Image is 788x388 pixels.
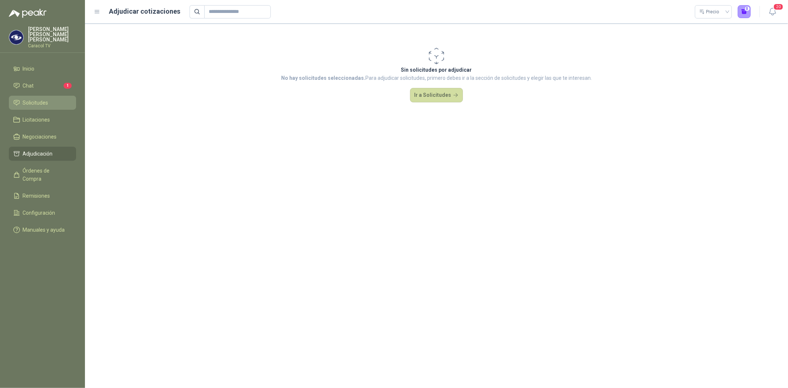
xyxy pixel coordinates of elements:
span: Chat [23,82,34,90]
span: Inicio [23,65,35,73]
a: Chat1 [9,79,76,93]
a: Licitaciones [9,113,76,127]
span: Licitaciones [23,116,50,124]
a: Solicitudes [9,96,76,110]
span: Adjudicación [23,150,53,158]
span: Manuales y ayuda [23,226,65,234]
a: Órdenes de Compra [9,164,76,186]
a: Negociaciones [9,130,76,144]
p: Caracol TV [28,44,76,48]
p: Para adjudicar solicitudes, primero debes ir a la sección de solicitudes y elegir las que te inte... [281,74,592,82]
a: Configuración [9,206,76,220]
a: Manuales y ayuda [9,223,76,237]
span: Remisiones [23,192,50,200]
span: Configuración [23,209,55,217]
p: Sin solicitudes por adjudicar [281,66,592,74]
button: 20 [766,5,779,18]
strong: No hay solicitudes seleccionadas. [281,75,365,81]
h1: Adjudicar cotizaciones [109,6,181,17]
span: Negociaciones [23,133,57,141]
button: Ir a Solicitudes [410,88,463,103]
span: Solicitudes [23,99,48,107]
img: Logo peakr [9,9,47,18]
a: Inicio [9,62,76,76]
a: Remisiones [9,189,76,203]
p: [PERSON_NAME] [PERSON_NAME] [PERSON_NAME] [28,27,76,42]
span: 1 [64,83,72,89]
a: Adjudicación [9,147,76,161]
div: Precio [699,6,721,17]
img: Company Logo [9,30,23,44]
button: 0 [738,5,751,18]
span: Órdenes de Compra [23,167,69,183]
span: 20 [773,3,784,10]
